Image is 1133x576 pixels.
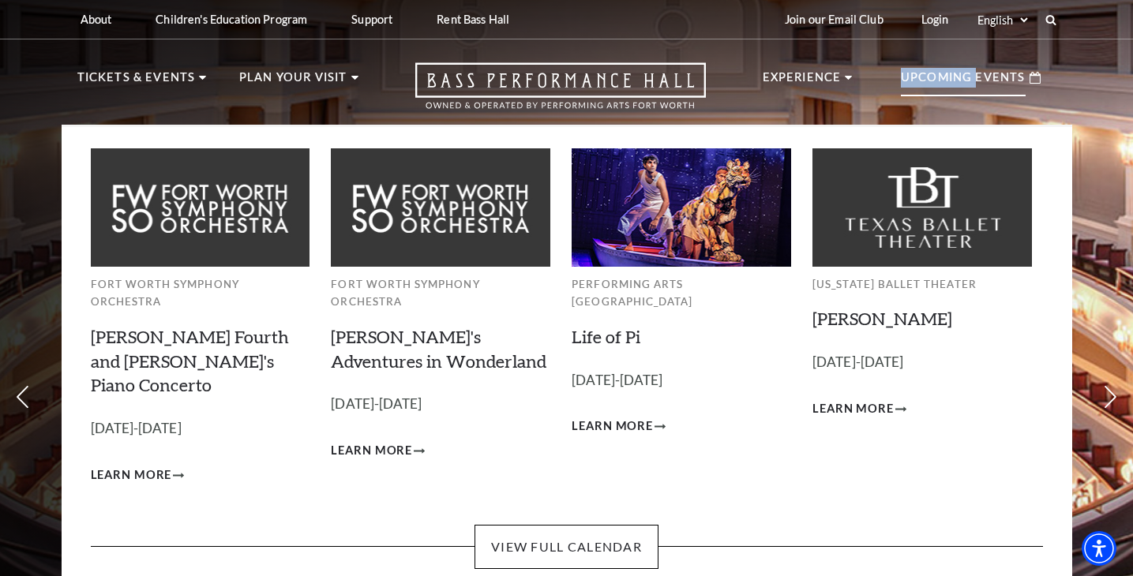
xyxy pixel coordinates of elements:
[572,417,666,436] a: Learn More Life of Pi
[812,148,1032,266] img: Texas Ballet Theater
[239,68,347,96] p: Plan Your Visit
[812,275,1032,294] p: [US_STATE] Ballet Theater
[572,417,653,436] span: Learn More
[812,399,894,419] span: Learn More
[91,466,172,485] span: Learn More
[91,275,310,311] p: Fort Worth Symphony Orchestra
[91,326,289,396] a: [PERSON_NAME] Fourth and [PERSON_NAME]'s Piano Concerto
[572,275,791,311] p: Performing Arts [GEOGRAPHIC_DATA]
[331,393,550,416] p: [DATE]-[DATE]
[1082,531,1116,566] div: Accessibility Menu
[91,466,185,485] a: Learn More Brahms Fourth and Grieg's Piano Concerto
[572,326,640,347] a: Life of Pi
[331,326,546,372] a: [PERSON_NAME]'s Adventures in Wonderland
[331,275,550,311] p: Fort Worth Symphony Orchestra
[572,148,791,266] img: Performing Arts Fort Worth
[91,417,310,440] p: [DATE]-[DATE]
[901,68,1026,96] p: Upcoming Events
[812,351,1032,374] p: [DATE]-[DATE]
[331,441,425,461] a: Learn More Alice's Adventures in Wonderland
[974,13,1030,28] select: Select:
[91,148,310,266] img: Fort Worth Symphony Orchestra
[812,308,952,329] a: [PERSON_NAME]
[156,13,307,26] p: Children's Education Program
[331,441,412,461] span: Learn More
[351,13,392,26] p: Support
[358,62,763,125] a: Open this option
[437,13,509,26] p: Rent Bass Hall
[77,68,196,96] p: Tickets & Events
[763,68,842,96] p: Experience
[572,369,791,392] p: [DATE]-[DATE]
[331,148,550,266] img: Fort Worth Symphony Orchestra
[812,399,906,419] a: Learn More Peter Pan
[81,13,112,26] p: About
[475,525,658,569] a: View Full Calendar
